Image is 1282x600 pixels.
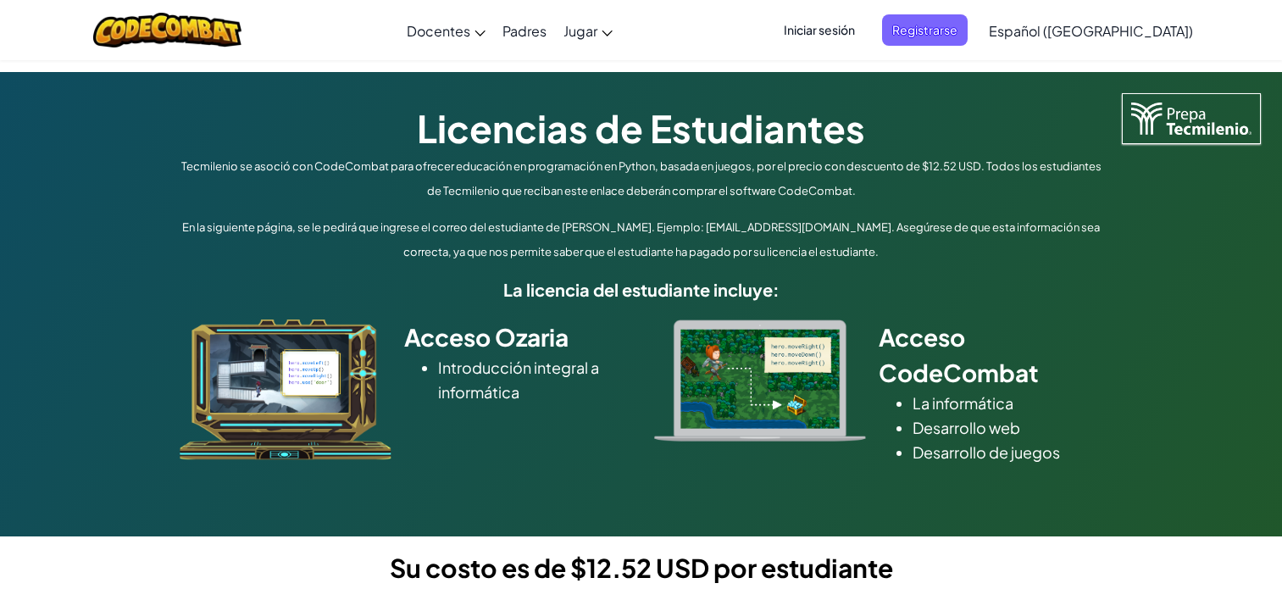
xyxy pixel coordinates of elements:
h5: La licencia del estudiante incluye: [175,276,1107,303]
a: Docentes [398,8,494,53]
h2: Acceso Ozaria [404,319,629,355]
h1: Licencias de Estudiantes [175,102,1107,154]
li: Desarrollo de juegos [913,440,1103,464]
li: Desarrollo web [913,415,1103,440]
p: En la siguiente página, se le pedirá que ingrese el correo del estudiante de [PERSON_NAME]. Ejemp... [175,215,1107,264]
img: CodeCombat logo [93,13,241,47]
a: Español ([GEOGRAPHIC_DATA]) [980,8,1202,53]
span: Español ([GEOGRAPHIC_DATA]) [989,22,1193,40]
img: Tecmilenio logo [1122,93,1261,144]
img: type_real_code.png [654,319,866,442]
button: Registrarse [882,14,968,46]
span: Docentes [407,22,470,40]
img: ozaria_acodus.png [180,319,391,460]
li: La informática [913,391,1103,415]
a: Jugar [555,8,621,53]
span: Jugar [563,22,597,40]
li: Introducción integral a informática [438,355,629,404]
p: Tecmilenio se asoció con CodeCombat para ofrecer educación en programación en Python, basada en j... [175,154,1107,203]
button: Iniciar sesión [774,14,865,46]
h2: Acceso CodeCombat [879,319,1103,391]
a: Padres [494,8,555,53]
